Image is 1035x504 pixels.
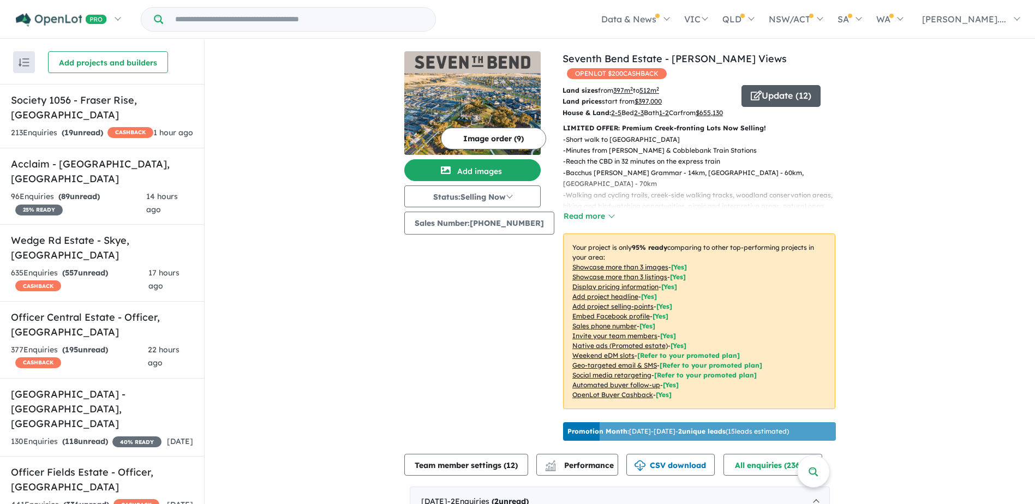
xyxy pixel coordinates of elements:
u: OpenLot Buyer Cashback [572,391,653,399]
span: 12 [506,460,515,470]
button: Image order (9) [441,128,546,149]
u: Sales phone number [572,322,637,330]
button: Add images [404,159,541,181]
sup: 2 [656,86,659,92]
b: Land sizes [563,86,598,94]
span: [ Yes ] [639,322,655,330]
button: Add projects and builders [48,51,168,73]
u: Showcase more than 3 listings [572,273,667,281]
b: House & Land: [563,109,611,117]
u: 1-2 [659,109,669,117]
b: Land prices [563,97,602,105]
b: Promotion Month: [567,427,629,435]
strong: ( unread) [62,128,103,137]
span: 17 hours ago [148,268,180,291]
span: Performance [547,460,614,470]
span: [Refer to your promoted plan] [637,351,740,359]
b: 95 % ready [632,243,667,251]
h5: Acclaim - [GEOGRAPHIC_DATA] , [GEOGRAPHIC_DATA] [11,157,193,186]
strong: ( unread) [62,436,108,446]
button: Read more [563,210,614,223]
span: to [633,86,659,94]
u: 512 m [639,86,659,94]
img: line-chart.svg [546,460,555,466]
span: [Refer to your promoted plan] [654,371,757,379]
img: download icon [635,460,645,471]
p: LIMITED OFFER: Premium Creek-fronting Lots Now Selling! [563,123,835,134]
span: 118 [65,436,78,446]
span: 25 % READY [15,205,63,215]
span: 40 % READY [112,436,161,447]
span: [Refer to your promoted plan] [660,361,762,369]
img: bar-chart.svg [545,464,556,471]
div: 213 Enquir ies [11,127,153,140]
u: Invite your team members [572,332,657,340]
span: 22 hours ago [148,345,180,368]
span: CASHBACK [107,127,153,138]
div: 377 Enquir ies [11,344,148,370]
span: [ Yes ] [653,312,668,320]
button: Status:Selling Now [404,185,541,207]
u: Geo-targeted email & SMS [572,361,657,369]
button: Sales Number:[PHONE_NUMBER] [404,212,554,235]
span: [ Yes ] [670,273,686,281]
h5: Officer Central Estate - Officer , [GEOGRAPHIC_DATA] [11,310,193,339]
u: 397 m [613,86,633,94]
button: Performance [536,454,618,476]
span: [PERSON_NAME].... [922,14,1006,25]
u: 2-5 [611,109,621,117]
p: from [563,85,733,96]
span: [ Yes ] [661,283,677,291]
span: [Yes] [656,391,672,399]
u: Display pricing information [572,283,659,291]
img: Seventh Bend Estate - Weir Views [404,73,541,155]
u: Embed Facebook profile [572,312,650,320]
p: Bed Bath Car from [563,107,733,118]
span: [ Yes ] [656,302,672,310]
u: $ 655,130 [696,109,723,117]
u: Automated buyer follow-up [572,381,660,389]
span: 19 [64,128,73,137]
img: Seventh Bend Estate - Weir Views Logo [409,56,536,69]
h5: [GEOGRAPHIC_DATA] - [GEOGRAPHIC_DATA] , [GEOGRAPHIC_DATA] [11,387,193,431]
u: Native ads (Promoted estate) [572,341,668,350]
span: [Yes] [663,381,679,389]
sup: 2 [630,86,633,92]
h5: Wedge Rd Estate - Skye , [GEOGRAPHIC_DATA] [11,233,193,262]
div: 635 Enquir ies [11,267,148,293]
span: 89 [61,191,70,201]
span: CASHBACK [15,357,61,368]
span: 557 [65,268,78,278]
h5: Officer Fields Estate - Officer , [GEOGRAPHIC_DATA] [11,465,193,494]
span: 14 hours ago [146,191,178,214]
span: [ Yes ] [671,263,687,271]
input: Try estate name, suburb, builder or developer [165,8,433,31]
u: Social media retargeting [572,371,651,379]
p: [DATE] - [DATE] - ( 15 leads estimated) [567,427,789,436]
h5: Society 1056 - Fraser Rise , [GEOGRAPHIC_DATA] [11,93,193,122]
p: - Minutes from [PERSON_NAME] & Cobblebank Train Stations [563,145,844,156]
button: Team member settings (12) [404,454,528,476]
span: [DATE] [167,436,193,446]
button: CSV download [626,454,715,476]
u: Add project headline [572,292,638,301]
p: Your project is only comparing to other top-performing projects in your area: - - - - - - - - - -... [563,233,835,409]
img: sort.svg [19,58,29,67]
img: Openlot PRO Logo White [16,13,107,27]
strong: ( unread) [62,268,108,278]
u: 2-3 [634,109,644,117]
u: Showcase more than 3 images [572,263,668,271]
div: 130 Enquir ies [11,435,161,448]
span: CASHBACK [15,280,61,291]
p: - Short walk to [GEOGRAPHIC_DATA] [563,134,844,145]
a: Seventh Bend Estate - [PERSON_NAME] Views [563,52,787,65]
a: Seventh Bend Estate - Weir Views LogoSeventh Bend Estate - Weir Views [404,51,541,155]
span: OPENLOT $ 200 CASHBACK [567,68,667,79]
strong: ( unread) [58,191,100,201]
p: start from [563,96,733,107]
button: All enquiries (236) [723,454,822,476]
b: 2 unique leads [678,427,726,435]
span: 1 hour ago [153,128,193,137]
span: 195 [65,345,78,355]
u: Weekend eDM slots [572,351,635,359]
